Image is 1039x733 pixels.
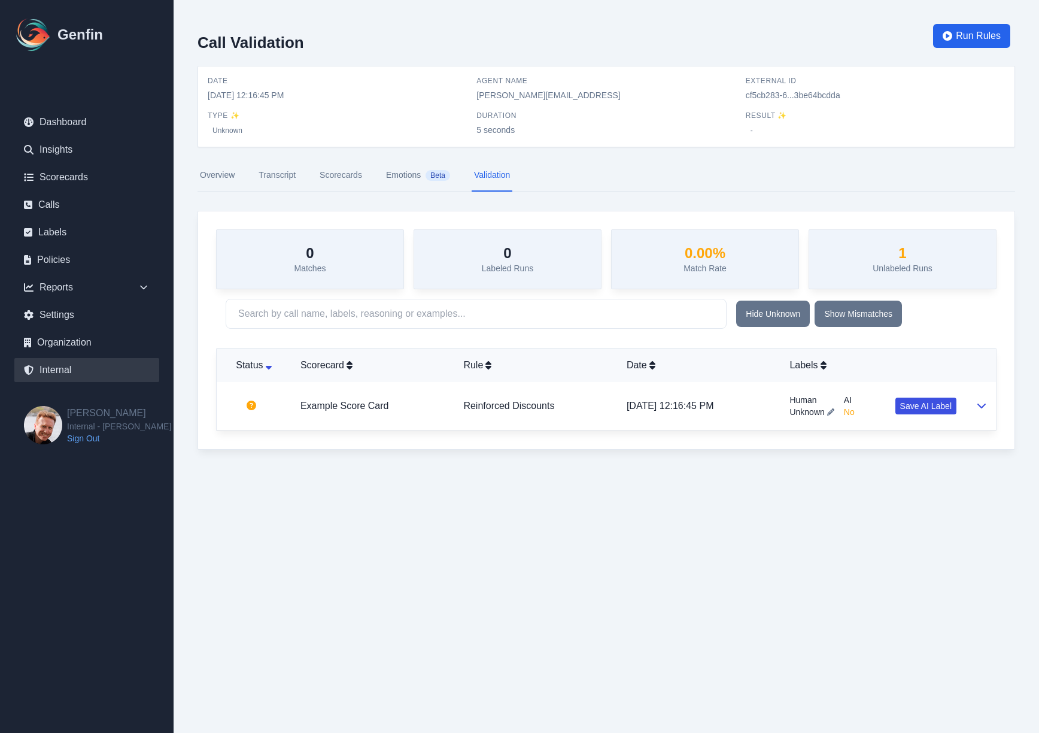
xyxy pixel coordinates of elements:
[198,159,1015,192] nav: Tabs
[14,165,159,189] a: Scorecards
[789,406,824,418] span: Unknown
[198,34,304,52] h2: Call Validation
[900,400,952,412] span: Save AI Label
[746,89,1005,101] span: cf5cb283-6...3be64bcdda
[472,159,512,192] a: Validation
[14,303,159,327] a: Settings
[746,76,1005,86] span: External ID
[317,159,364,192] a: Scorecards
[746,125,758,137] span: -
[476,111,736,120] span: Duration
[746,111,1005,120] span: Result ✨
[476,124,736,136] span: 5 seconds
[933,24,1010,48] button: Run Rules
[67,406,171,420] h2: [PERSON_NAME]
[426,170,450,181] span: Beta
[683,262,727,274] p: Match Rate
[627,399,771,413] p: [DATE] 12:16:45 PM
[476,76,736,86] span: Agent Name
[895,398,956,414] button: Save AI Label
[67,432,171,444] a: Sign Out
[14,220,159,244] a: Labels
[844,394,855,406] span: AI
[208,111,467,120] span: Type ✨
[14,110,159,134] a: Dashboard
[294,244,326,262] h3: 0
[57,25,103,44] h1: Genfin
[463,358,607,372] div: Rule
[256,159,298,192] a: Transcript
[300,401,389,411] a: Example Score Card
[14,358,159,382] a: Internal
[226,299,727,329] input: Search by call name, labels, reasoning or examples...
[482,244,533,262] h3: 0
[208,76,467,86] span: Date
[208,89,467,101] span: [DATE] 12:16:45 PM
[627,358,771,372] div: Date
[384,159,452,192] a: EmotionsBeta
[67,420,171,432] span: Internal - [PERSON_NAME]
[789,394,834,406] span: Human
[14,193,159,217] a: Calls
[294,262,326,274] p: Matches
[844,406,855,418] span: No
[683,244,727,262] h3: 0.00 %
[14,138,159,162] a: Insights
[873,262,932,274] p: Unlabeled Runs
[476,89,736,101] span: [PERSON_NAME][EMAIL_ADDRESS]
[482,262,533,274] p: Labeled Runs
[463,401,554,411] a: Reinforced Discounts
[956,29,1001,43] span: Run Rules
[14,248,159,272] a: Policies
[873,244,932,262] h3: 1
[208,125,247,137] span: Unknown
[24,406,62,444] img: Brian Dunagan
[14,331,159,355] a: Organization
[14,275,159,299] div: Reports
[736,301,810,327] button: Hide Unknown
[226,358,281,372] div: Status
[300,358,445,372] div: Scorecard
[198,159,237,192] a: Overview
[789,358,956,372] div: Labels
[815,301,902,327] button: Show Mismatches
[14,16,53,54] img: Logo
